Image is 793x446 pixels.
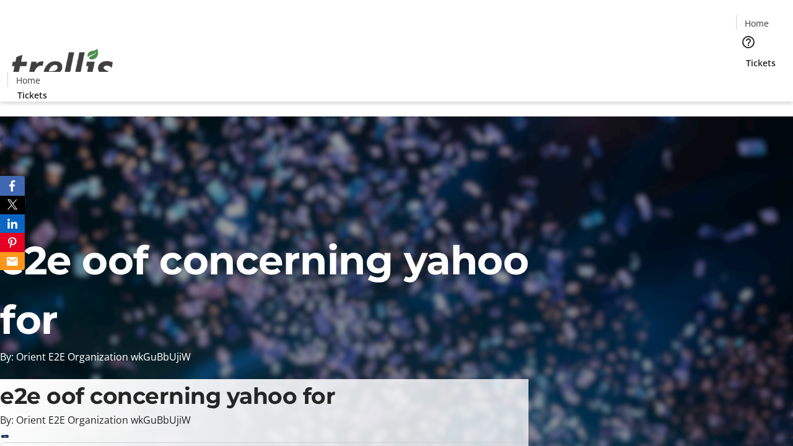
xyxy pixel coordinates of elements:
a: Home [8,74,48,87]
span: Home [745,17,769,30]
span: Tickets [746,56,776,69]
span: Home [16,74,40,87]
a: Tickets [736,56,786,69]
span: Tickets [17,89,47,102]
button: Cart [736,69,761,94]
a: Tickets [7,89,57,102]
a: Home [737,17,776,30]
img: Orient E2E Organization wkGuBbUjiW's Logo [7,35,118,97]
button: Help [736,30,761,55]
